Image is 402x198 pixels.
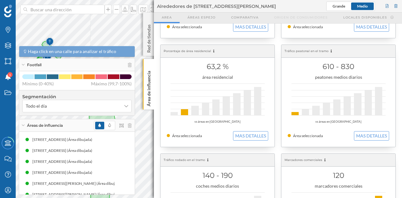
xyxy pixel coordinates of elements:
div: [STREET_ADDRESS] (Área dibujada) [32,158,95,165]
span: Haga click en una calle para analizar el tráfico [28,48,116,55]
button: MAS DETALLES [354,22,389,32]
span: Áreas espejo [187,15,215,20]
button: MAS DETALLES [233,22,268,32]
span: Soporte [13,4,35,10]
div: [STREET_ADDRESS] (Área dibujada) [32,147,95,154]
h1: 610 - 830 [288,61,389,72]
h1: 140 - 190 [167,169,268,181]
button: MAS DETALLES [354,131,389,141]
p: Área de influencia [146,68,152,106]
h1: 120 [288,169,389,181]
span: Origen de consumidores [274,15,328,20]
span: Medio [357,4,368,8]
span: Footfall [27,62,41,68]
span: Áreas de influencia [27,123,63,128]
div: [STREET_ADDRESS][PERSON_NAME] (Área dibujada) [32,191,125,198]
span: Todo el día [26,103,47,109]
span: Máximo (99,7-100%) [91,81,132,87]
div: Marcadores comerciales [281,154,395,167]
img: Marker [46,36,54,48]
div: coches medios diarios [167,183,268,189]
span: 1 [9,72,11,78]
span: Locales disponibles [343,15,387,20]
span: Área seleccionada [172,24,202,29]
div: vs áreas en [GEOGRAPHIC_DATA] [288,119,389,125]
div: Tráfico peatonal en el tramo [281,45,395,58]
div: vs áreas en [GEOGRAPHIC_DATA] [167,119,268,125]
span: Mínimo (0-40%) [22,81,54,87]
div: [STREET_ADDRESS][PERSON_NAME] (Área dibujada) [32,180,125,187]
img: Marker [44,51,52,63]
div: peatones medios diarios [288,74,389,80]
span: Grande [333,4,345,8]
div: Tráfico rodado en el tramo [160,154,274,167]
div: [STREET_ADDRESS] (Área dibujada) [32,136,95,143]
p: Red de tiendas [146,22,152,53]
span: Area [162,15,172,20]
span: Área seleccionada [172,133,202,138]
span: Área seleccionada [293,24,323,29]
span: Alrededores de [STREET_ADDRESS][PERSON_NAME] [157,3,276,9]
button: MAS DETALLES [233,131,268,141]
div: Porcentaje de área residencial [160,45,274,58]
h1: 63,2 % [167,61,268,72]
span: Comparativa [231,15,258,20]
img: Geoblink Logo [4,5,12,17]
div: marcadores comerciales [288,183,389,189]
span: Área seleccionada [293,133,323,138]
div: [STREET_ADDRESS] (Área dibujada) [32,169,95,176]
div: área residencial [167,74,268,80]
h4: Segmentación [22,94,132,100]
